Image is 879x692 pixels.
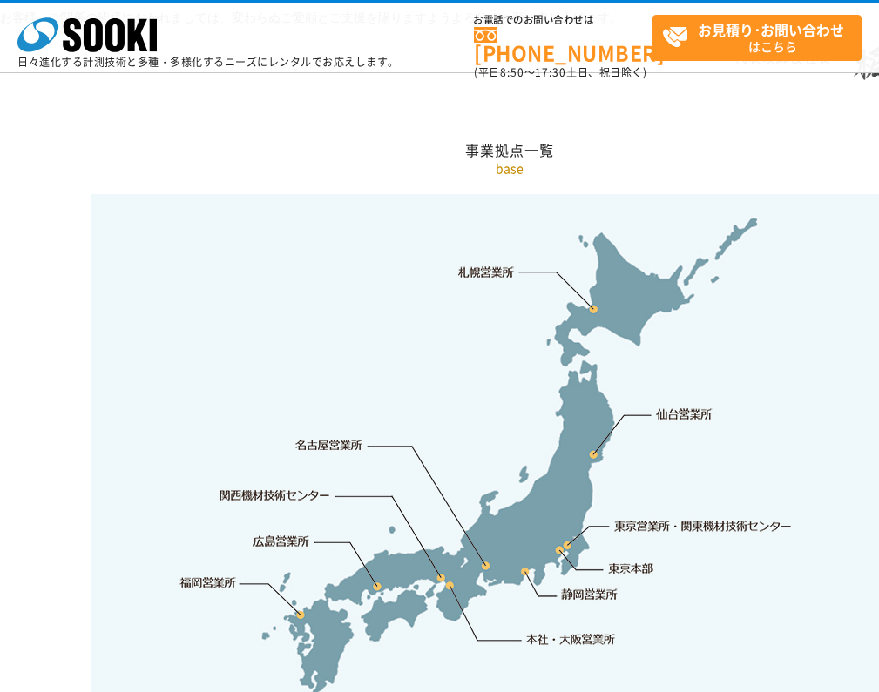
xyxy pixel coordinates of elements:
[254,532,310,549] a: 広島営業所
[220,487,330,504] a: 関西機材技術センター
[17,57,399,67] p: 日々進化する計測技術と多種・多様化するニーズにレンタルでお応えします。
[474,64,646,80] span: (平日 ～ 土日、祝日除く)
[524,630,616,648] a: 本社・大阪営業所
[652,15,862,61] a: お見積り･お問い合わせはこちら
[474,27,652,63] a: [PHONE_NUMBER]
[500,64,524,80] span: 8:50
[656,406,713,423] a: 仙台営業所
[535,64,566,80] span: 17:30
[609,561,654,578] a: 東京本部
[662,16,861,59] span: はこちら
[561,586,618,603] a: 静岡営業所
[295,437,363,454] a: 名古屋営業所
[458,263,515,280] a: 札幌営業所
[474,15,652,25] span: お電話でのお問い合わせは
[615,517,794,534] a: 東京営業所・関東機材技術センター
[698,19,844,40] strong: お見積り･お問い合わせ
[179,574,236,591] a: 福岡営業所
